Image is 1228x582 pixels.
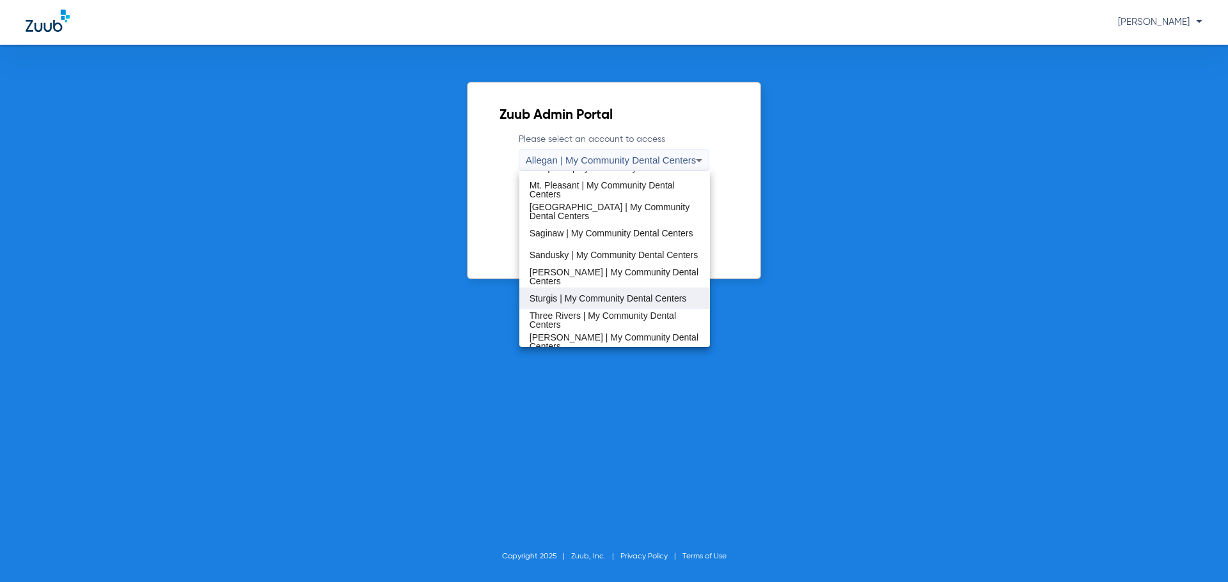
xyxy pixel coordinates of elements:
span: Sturgis | My Community Dental Centers [530,294,687,303]
span: [PERSON_NAME] | My Community Dental Centers [530,333,700,351]
span: Three Rivers | My Community Dental Centers [530,311,700,329]
span: [GEOGRAPHIC_DATA] | My Community Dental Centers [530,203,700,220]
span: Sandusky | My Community Dental Centers [530,250,698,259]
span: Mt. Pleasant | My Community Dental Centers [530,181,700,199]
span: [PERSON_NAME] | My Community Dental Centers [530,268,700,286]
span: Saginaw | My Community Dental Centers [530,229,693,238]
iframe: Chat Widget [1164,521,1228,582]
span: Marquette | My Community Dental Centers [530,164,699,172]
